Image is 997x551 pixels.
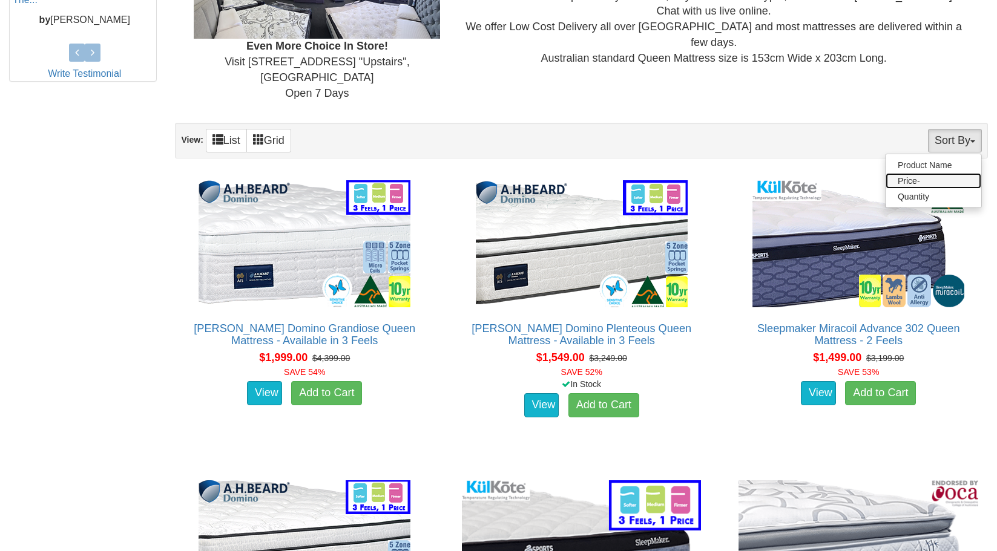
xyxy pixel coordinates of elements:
a: Product Name [886,157,981,173]
a: View [247,381,282,405]
button: Sort By [928,129,982,152]
font: SAVE 54% [284,367,325,377]
a: List [206,129,247,152]
p: [PERSON_NAME] [13,13,156,27]
a: Add to Cart [291,381,362,405]
span: $1,999.00 [259,351,308,364]
a: Quantity [886,189,981,204]
a: Add to Cart [568,393,639,417]
img: A.H Beard Domino Plenteous Queen Mattress - Available in 3 Feels [473,177,691,310]
a: View [524,393,559,417]
a: Write Testimonial [48,68,121,79]
b: by [39,15,51,25]
img: A.H Beard Domino Grandiose Queen Mattress - Available in 3 Feels [196,177,413,310]
b: Even More Choice In Store! [246,40,388,52]
a: View [801,381,836,405]
del: $4,399.00 [312,353,350,363]
font: SAVE 52% [561,367,602,377]
del: $3,249.00 [590,353,627,363]
span: $1,499.00 [813,351,861,364]
a: Price- [886,173,981,189]
a: Grid [246,129,291,152]
span: $1,549.00 [536,351,585,364]
strong: View: [181,135,203,145]
div: In Stock [450,378,714,390]
a: Add to Cart [845,381,916,405]
img: Sleepmaker Miracoil Advance 302 Queen Mattress - 2 Feels [749,177,967,310]
a: [PERSON_NAME] Domino Grandiose Queen Mattress - Available in 3 Feels [194,322,415,347]
a: [PERSON_NAME] Domino Plenteous Queen Mattress - Available in 3 Feels [472,322,691,347]
font: SAVE 53% [838,367,879,377]
a: Sleepmaker Miracoil Advance 302 Queen Mattress - 2 Feels [757,322,960,347]
del: $3,199.00 [866,353,904,363]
